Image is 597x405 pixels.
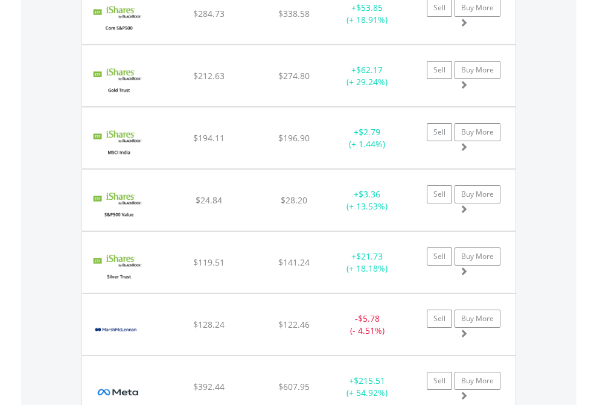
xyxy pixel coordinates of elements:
a: Sell [427,185,452,203]
a: Buy More [455,310,500,328]
div: + (+ 13.53%) [330,188,405,212]
a: Buy More [455,372,500,390]
span: $607.95 [278,381,310,392]
span: $392.44 [193,381,225,392]
span: $128.24 [193,319,225,330]
img: EQU.US.IVE.png [88,185,149,228]
span: $28.20 [281,194,307,206]
span: $196.90 [278,132,310,144]
a: Sell [427,372,452,390]
span: $53.85 [356,2,383,13]
img: EQU.US.INDA.png [88,123,149,165]
span: $5.78 [358,313,380,324]
span: $284.73 [193,8,225,19]
div: + (+ 54.92%) [330,375,405,399]
a: Sell [427,123,452,141]
img: EQU.US.MMC.png [88,309,144,352]
span: $212.63 [193,70,225,81]
a: Sell [427,310,452,328]
span: $215.51 [354,375,385,386]
div: + (+ 29.24%) [330,64,405,88]
span: $122.46 [278,319,310,330]
span: $62.17 [356,64,383,75]
div: + (+ 1.44%) [330,126,405,150]
a: Sell [427,61,452,79]
span: $3.36 [359,188,380,200]
img: EQU.US.IAU.png [88,60,149,103]
a: Buy More [455,61,500,79]
div: - (- 4.51%) [330,313,405,337]
span: $338.58 [278,8,310,19]
a: Sell [427,247,452,266]
div: + (+ 18.91%) [330,2,405,26]
span: $141.24 [278,257,310,268]
span: $119.51 [193,257,225,268]
span: $194.11 [193,132,225,144]
a: Buy More [455,123,500,141]
a: Buy More [455,185,500,203]
span: $274.80 [278,70,310,81]
span: $24.84 [196,194,222,206]
span: $21.73 [356,250,383,262]
span: $2.79 [359,126,380,138]
div: + (+ 18.18%) [330,250,405,275]
a: Buy More [455,247,500,266]
img: EQU.US.SLV.png [88,247,149,290]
